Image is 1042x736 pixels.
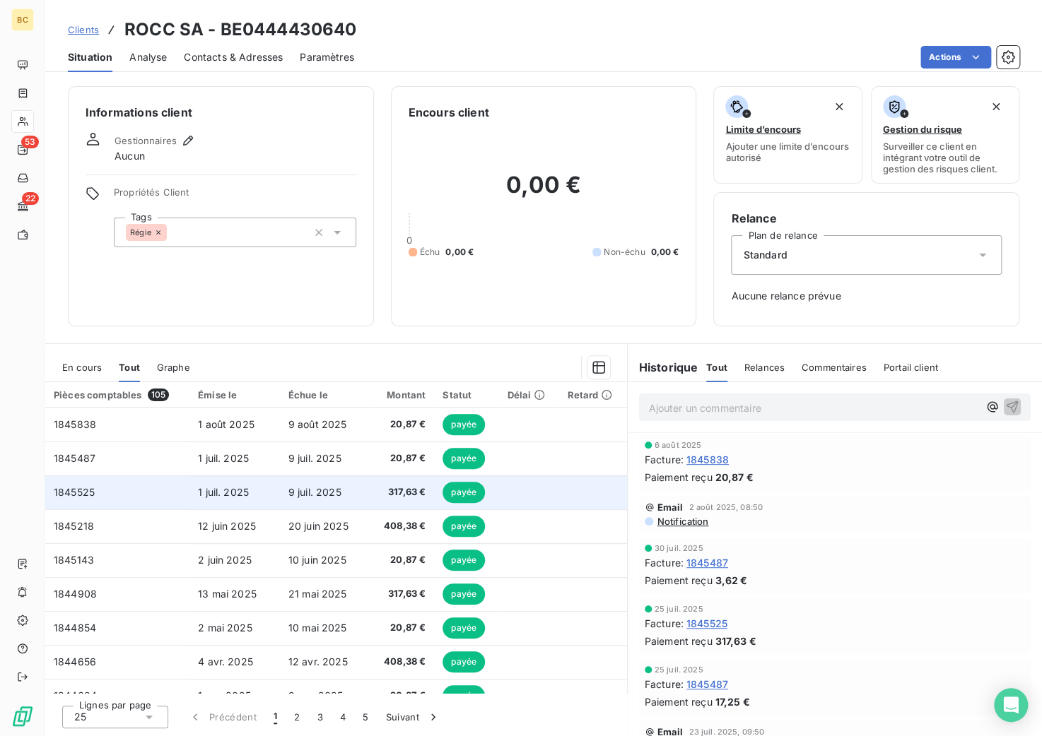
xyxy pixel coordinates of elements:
span: 20,87 € [378,621,426,635]
span: 317,63 € [378,485,426,499]
span: 1 avr. 2025 [198,689,251,701]
span: 25 [74,710,86,724]
span: 317,63 € [715,634,756,648]
h2: 0,00 € [409,171,679,213]
span: payée [443,448,485,469]
span: Paramètres [300,50,354,64]
span: 1 juil. 2025 [198,486,249,498]
span: Régie [130,228,151,237]
span: Gestion du risque [883,124,962,135]
span: 0,00 € [650,246,679,259]
span: Graphe [157,362,190,373]
span: 1845838 [54,418,96,430]
span: payée [443,583,485,605]
span: Facture : [645,555,684,570]
h3: ROCC SA - BE0444430640 [124,17,356,42]
span: Notification [656,516,709,527]
span: Paiement reçu [645,694,713,709]
span: En cours [62,362,102,373]
span: 4 avr. 2025 [198,655,253,667]
span: 53 [21,136,39,148]
div: Open Intercom Messenger [994,688,1028,722]
span: payée [443,414,485,435]
span: 1844656 [54,655,96,667]
h6: Encours client [409,104,489,121]
button: Limite d’encoursAjouter une limite d’encours autorisé [713,86,862,184]
span: 1845143 [54,554,94,566]
span: Surveiller ce client en intégrant votre outil de gestion des risques client. [883,141,1007,174]
span: payée [443,685,485,706]
span: payée [443,482,485,503]
span: 2 août 2025, 08:50 [689,503,763,511]
span: 1845218 [54,520,94,532]
span: Aucune relance prévue [731,289,1002,303]
span: 1 [274,710,277,724]
button: Actions [920,46,991,69]
div: Statut [443,389,490,400]
button: 3 [309,702,332,732]
button: Suivant [377,702,449,732]
span: 9 juil. 2025 [288,486,341,498]
span: 1844604 [54,689,97,701]
span: payée [443,550,485,571]
span: Facture : [645,677,684,692]
span: 25 juil. 2025 [655,605,703,613]
span: 20 juin 2025 [288,520,349,532]
span: 23 juil. 2025, 09:50 [689,728,764,736]
span: 1845838 [686,452,729,467]
input: Ajouter une valeur [167,226,178,239]
span: 22 [22,192,39,205]
button: 1 [265,702,286,732]
span: Contacts & Adresses [184,50,283,64]
span: 2 mai 2025 [198,622,252,634]
span: 2 juin 2025 [198,554,252,566]
span: 408,38 € [378,655,426,669]
span: 17,25 € [715,694,749,709]
span: Échu [420,246,440,259]
span: 20,87 € [378,451,426,465]
span: Ajouter une limite d’encours autorisé [725,141,850,163]
span: 30 juil. 2025 [655,544,703,552]
span: 10 mai 2025 [288,622,347,634]
span: Paiement reçu [645,470,713,485]
span: 408,38 € [378,519,426,533]
span: 20,87 € [378,689,426,703]
span: 1845525 [686,616,727,631]
span: 10 juin 2025 [288,554,346,566]
h6: Historique [628,359,698,376]
span: Paiement reçu [645,573,713,588]
span: Limite d’encours [725,124,800,135]
span: 1 juil. 2025 [198,452,249,464]
span: 1 août 2025 [198,418,254,430]
button: 5 [354,702,377,732]
span: 0 [406,235,412,246]
span: 1844908 [54,588,97,600]
span: 13 mai 2025 [198,588,257,600]
span: 9 août 2025 [288,418,347,430]
span: 3,62 € [715,573,747,588]
span: Situation [68,50,112,64]
span: 6 août 2025 [655,441,702,449]
a: Clients [68,23,99,37]
span: Tout [119,362,140,373]
span: 12 juin 2025 [198,520,256,532]
div: Émise le [198,389,271,400]
span: 20,87 € [378,553,426,567]
span: payée [443,651,485,672]
div: Pièces comptables [54,388,181,401]
span: Non-échu [604,246,645,259]
button: Gestion du risqueSurveiller ce client en intégrant votre outil de gestion des risques client. [871,86,1019,184]
a: 53 [11,138,33,161]
span: 1845487 [686,555,728,570]
span: Tout [706,362,727,373]
span: Standard [743,248,787,262]
span: 1845525 [54,486,95,498]
span: Email [657,501,684,513]
button: 2 [286,702,308,732]
span: 1844854 [54,622,96,634]
span: Portail client [884,362,938,373]
button: Précédent [180,702,265,732]
span: 1845487 [54,452,95,464]
span: Relances [744,362,785,373]
span: Aucun [115,149,145,163]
